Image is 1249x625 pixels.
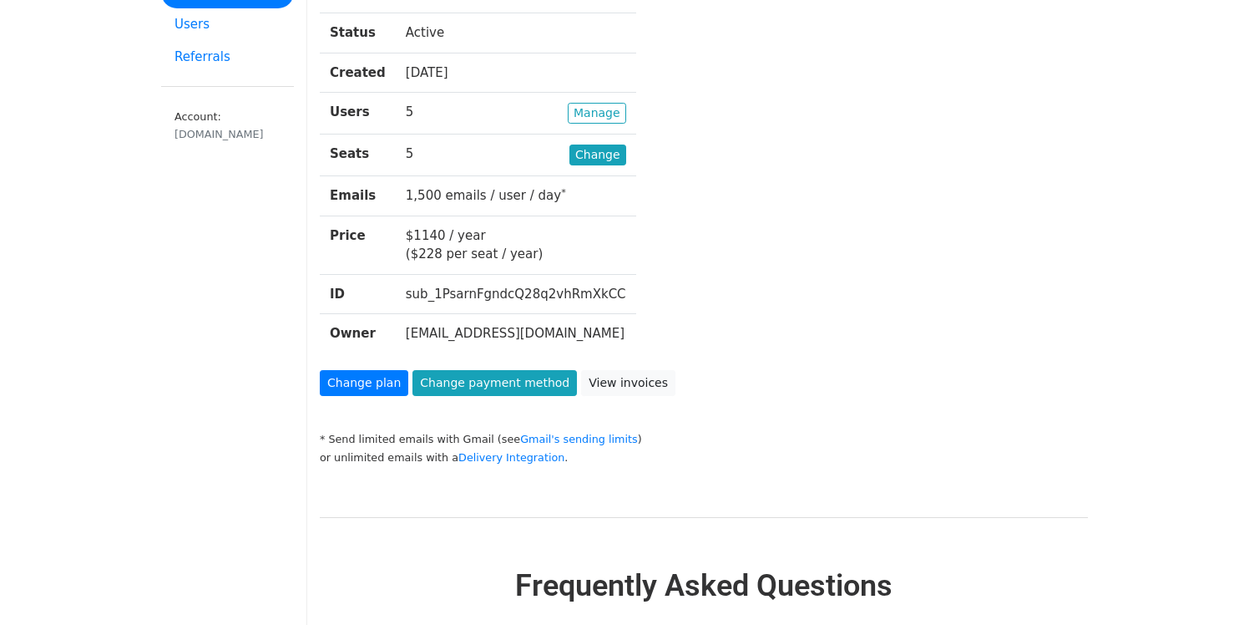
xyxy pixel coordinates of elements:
iframe: Chat Widget [1166,545,1249,625]
a: Delivery Integration [458,451,564,464]
td: 1,500 emails / user / day [396,176,636,216]
td: $1140 / year ($228 per seat / year) [396,216,636,274]
th: Status [320,13,396,53]
td: [DATE] [396,53,636,93]
small: * Send limited emails with Gmail (see ) or unlimited emails with a . [320,433,642,465]
th: Price [320,216,396,274]
a: Change payment method [412,370,577,396]
td: [EMAIL_ADDRESS][DOMAIN_NAME] [396,314,636,353]
a: Manage [568,103,626,124]
td: 5 [396,135,636,176]
a: Users [161,8,294,41]
th: Emails [320,176,396,216]
a: Change plan [320,370,408,396]
small: Account: [174,110,281,142]
td: sub_1PsarnFgndcQ28q2vhRmXkCC [396,274,636,314]
th: Users [320,93,396,135]
a: Change [569,145,626,165]
td: Active [396,13,636,53]
th: Seats [320,135,396,176]
th: ID [320,274,396,314]
h2: Frequently Asked Questions [320,568,1088,604]
th: Created [320,53,396,93]
a: View invoices [581,370,675,396]
a: Referrals [161,41,294,74]
th: Owner [320,314,396,353]
a: Gmail's sending limits [520,433,638,445]
div: [DOMAIN_NAME] [174,126,281,142]
div: Widget de chat [1166,545,1249,625]
td: 5 [396,93,636,135]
